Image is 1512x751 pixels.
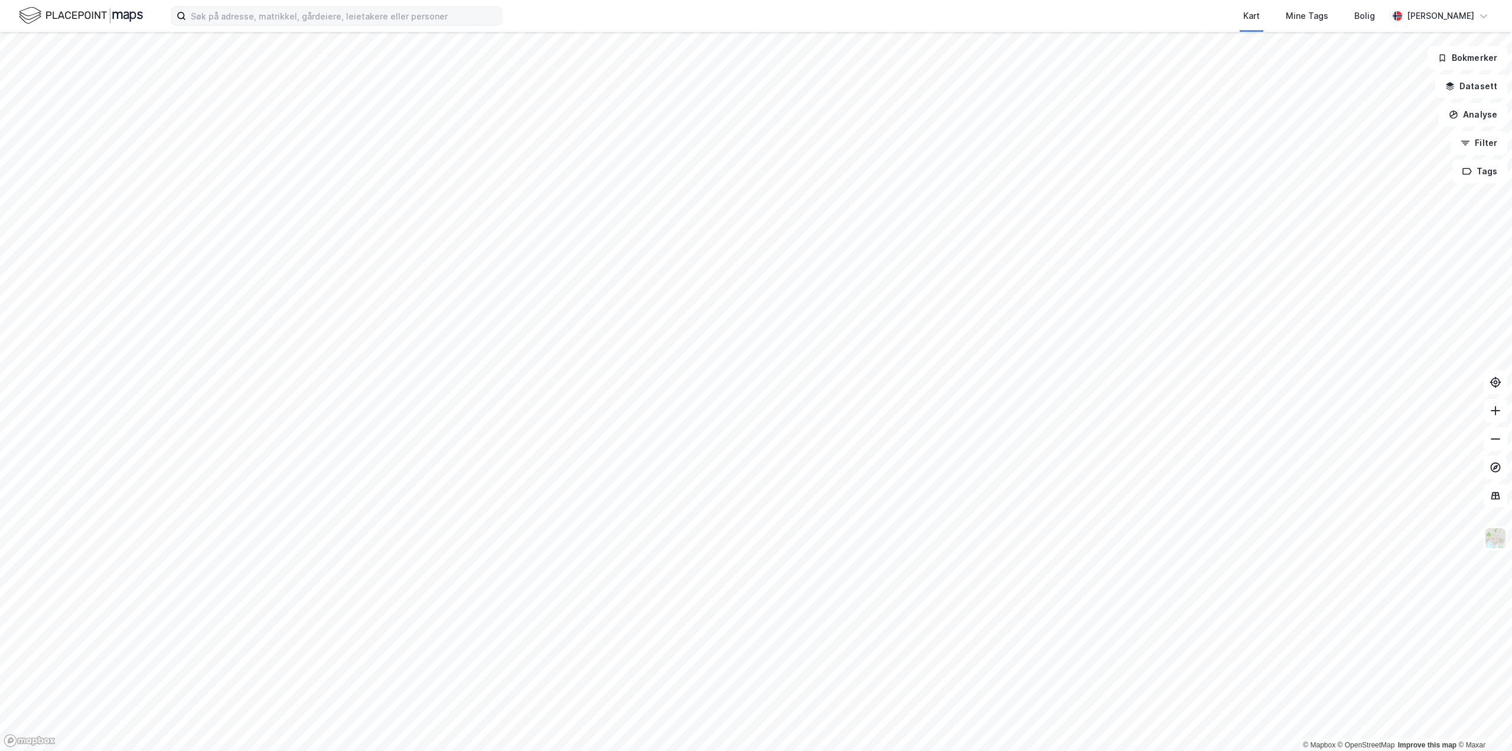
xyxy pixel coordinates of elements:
div: Mine Tags [1286,9,1328,23]
div: [PERSON_NAME] [1407,9,1474,23]
img: logo.f888ab2527a4732fd821a326f86c7f29.svg [19,5,143,26]
input: Søk på adresse, matrikkel, gårdeiere, leietakere eller personer [186,7,501,25]
div: Kontrollprogram for chat [1453,694,1512,751]
iframe: Chat Widget [1453,694,1512,751]
div: Kart [1243,9,1260,23]
div: Bolig [1354,9,1375,23]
